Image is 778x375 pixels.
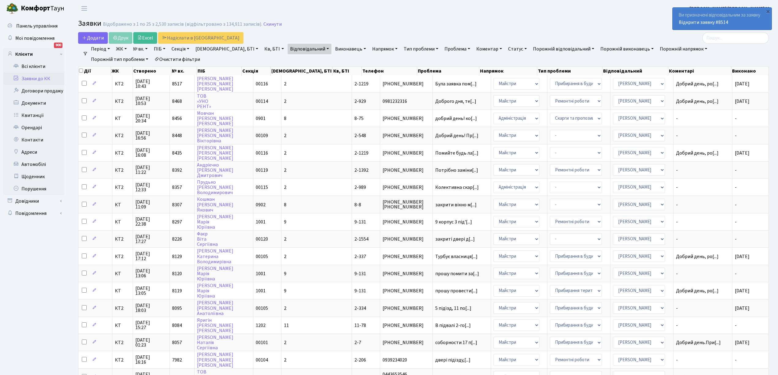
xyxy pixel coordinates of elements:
span: - [676,237,730,242]
th: Створено [133,67,171,75]
button: Переключити навігацію [77,3,92,13]
span: Доброго дня, те[...] [435,98,476,105]
span: КТ [115,219,130,224]
a: [PERSON_NAME][PERSON_NAME][PERSON_NAME] [197,144,233,162]
span: КТ2 [115,133,130,138]
a: Додати [78,32,108,44]
span: 8057 [172,339,182,346]
th: Секція [242,67,271,75]
span: 0981232316 [383,99,430,104]
a: ПІБ [151,44,168,54]
a: [PERSON_NAME] [PERSON_NAME] М. [689,5,771,12]
span: Панель управління [16,23,58,29]
span: [DATE] 16:08 [135,148,167,158]
span: [PHONE_NUMBER] [383,81,430,86]
span: 2-7 [354,339,361,346]
span: [PHONE_NUMBER] [383,185,430,190]
th: Відповідальний [602,67,668,75]
span: [DATE] 13:06 [135,268,167,278]
span: [DATE] [735,150,750,156]
a: Документи [3,97,64,109]
span: - [735,201,737,208]
span: Колективна скар[...] [435,184,479,191]
span: Додати [82,35,104,41]
span: 00114 [256,98,268,105]
th: Тип проблеми [537,67,602,75]
span: [PHONE_NUMBER] [383,323,430,328]
a: Секція [169,44,192,54]
a: Проблема [442,44,473,54]
span: [PHONE_NUMBER] [383,168,430,173]
a: Панель управління [3,20,64,32]
span: 9-131 [354,287,366,294]
span: - [735,236,737,242]
span: 1202 [256,322,266,329]
span: прошу помити за[...] [435,270,479,277]
span: [PHONE_NUMBER] [383,116,430,121]
span: КТ2 [115,306,130,311]
span: КТ [115,202,130,207]
span: 2-1554 [354,236,368,242]
span: 0902 [256,201,266,208]
span: - [676,323,730,328]
span: 00120 [256,236,268,242]
a: ФаєрВітаСергіївна [197,231,218,248]
a: Щоденник [3,171,64,183]
span: В підвалі 2-го[...] [435,322,471,329]
span: 2-1219 [354,81,368,87]
span: 2 [284,184,286,191]
span: [DATE] 16:16 [135,355,167,365]
span: 9 [284,219,286,225]
a: Напрямок [370,44,400,54]
a: Всі клієнти [3,60,64,73]
a: Порожній виконавець [598,44,656,54]
span: 00105 [256,305,268,312]
span: [DATE] [735,98,750,105]
span: 9-131 [354,270,366,277]
span: [PHONE_NUMBER] [383,288,430,293]
span: [PHONE_NUMBER] [383,237,430,242]
a: Кв, БТІ [262,44,286,54]
span: - [735,132,737,139]
span: КТ [115,116,130,121]
span: [DATE] [735,339,750,346]
span: 2 [284,81,286,87]
span: [PHONE_NUMBER] [383,306,430,311]
a: Очистити фільтри [152,54,202,65]
span: 8456 [172,115,182,122]
span: - [735,167,737,174]
span: 8129 [172,253,182,260]
span: [DATE] 13:05 [135,286,167,296]
span: 00101 [256,339,268,346]
span: Була заявка пом[...] [435,81,477,87]
a: [PERSON_NAME][PERSON_NAME][PERSON_NAME] [197,75,233,92]
span: - [676,185,730,190]
a: Виконавець [333,44,368,54]
span: 0901 [256,115,266,122]
span: [DATE] [735,287,750,294]
span: 8226 [172,236,182,242]
span: 2-1219 [354,150,368,156]
a: Повідомлення [3,207,64,219]
span: [DATE] 17:12 [135,251,167,261]
span: 2-337 [354,253,366,260]
a: Клієнти [3,48,64,60]
span: 2 [284,167,286,174]
div: 900 [54,43,62,48]
span: 2-1392 [354,167,368,174]
a: ЖК [114,44,129,54]
span: КТ2 [115,168,130,173]
a: Порожній відповідальний [531,44,597,54]
a: Контакти [3,134,64,146]
th: Напрямок [479,67,537,75]
span: 1001 [256,270,266,277]
span: 2-929 [354,98,366,105]
span: 5 підїзд, 11 по[...] [435,305,471,312]
span: - [676,271,730,276]
span: 00105 [256,253,268,260]
span: 2 [284,305,286,312]
span: - [676,306,730,311]
span: 2-548 [354,132,366,139]
a: Порожній тип проблеми [89,54,151,65]
span: Добрий день! Пр[...] [435,132,478,139]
